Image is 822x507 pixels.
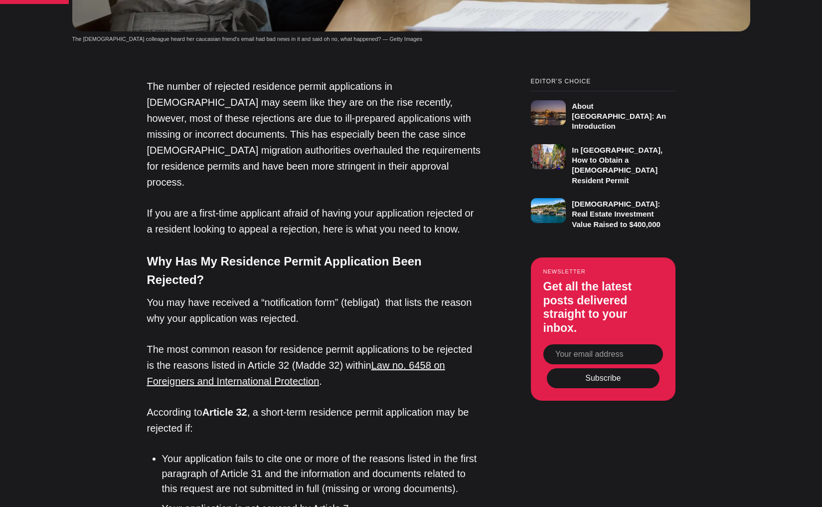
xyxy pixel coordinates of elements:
p: If you are a first-time applicant afraid of having your application rejected or a resident lookin... [147,205,481,237]
p: The most common reason for residence permit applications to be rejected is the reasons listed in ... [147,341,481,389]
h4: Why Has My Residence Permit Application Been Rejected? [147,252,481,289]
strong: Article 32 [202,407,247,418]
input: Your email address [543,344,663,364]
small: Editor’s Choice [531,78,675,85]
h3: [DEMOGRAPHIC_DATA]: Real Estate Investment Value Raised to $400,000 [572,200,660,229]
a: In [GEOGRAPHIC_DATA], How to Obtain a [DEMOGRAPHIC_DATA] Resident Permit [531,139,675,186]
h3: In [GEOGRAPHIC_DATA], How to Obtain a [DEMOGRAPHIC_DATA] Resident Permit [572,146,662,185]
a: About [GEOGRAPHIC_DATA]: An Introduction [531,91,675,131]
small: Newsletter [543,268,663,274]
button: Subscribe [547,368,659,388]
p: You may have received a “notification form” (tebligat) that lists the reason why your application... [147,294,481,326]
h3: About [GEOGRAPHIC_DATA]: An Introduction [572,102,666,131]
p: According to , a short-term residence permit application may be rejected if: [147,404,481,436]
h3: Get all the latest posts delivered straight to your inbox. [543,280,663,335]
figcaption: The [DEMOGRAPHIC_DATA] colleague heard her caucasian friend's email had bad news in it and said o... [72,35,750,43]
a: Law no. 6458 on Foreigners and International Protection [147,360,445,387]
p: The number of rejected residence permit applications in [DEMOGRAPHIC_DATA] may seem like they are... [147,78,481,190]
a: [DEMOGRAPHIC_DATA]: Real Estate Investment Value Raised to $400,000 [531,193,675,230]
li: Your application fails to cite one or more of the reasons listed in the first paragraph of Articl... [162,451,481,496]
